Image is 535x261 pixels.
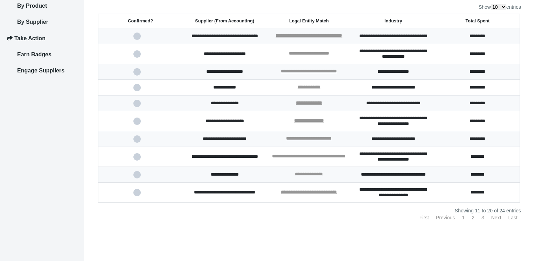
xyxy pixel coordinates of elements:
a: Previous [436,215,455,220]
a: Next [491,215,501,220]
label: Show entries [479,4,521,10]
em: Submit [103,205,127,215]
a: 2 [472,215,474,220]
th: Supplier (From Accounting): activate to sort column ascending [182,14,267,28]
a: 3 [481,215,484,220]
a: Last [508,215,517,220]
span: Earn Badges [17,51,51,57]
th: Total Spent: activate to sort column ascending [436,14,520,28]
textarea: Type your message and click 'Submit' [9,106,128,199]
th: Industry: activate to sort column ascending [351,14,436,28]
span: Engage Suppliers [17,68,64,73]
div: Minimize live chat window [115,3,132,20]
th: Legal Entity Match: activate to sort column ascending [267,14,351,28]
th: Confirmed?: activate to sort column ascending [98,14,183,28]
span: Take Action [14,35,46,41]
div: Navigation go back [8,38,18,49]
div: Leave a message [47,39,128,48]
input: Enter your email address [9,85,128,101]
span: By Supplier [17,19,48,25]
span: By Product [17,3,47,9]
div: Showing 11 to 20 of 24 entries [98,208,521,213]
a: First [419,215,429,220]
a: 1 [462,215,465,220]
select: Showentries [491,4,506,10]
input: Enter your last name [9,65,128,80]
